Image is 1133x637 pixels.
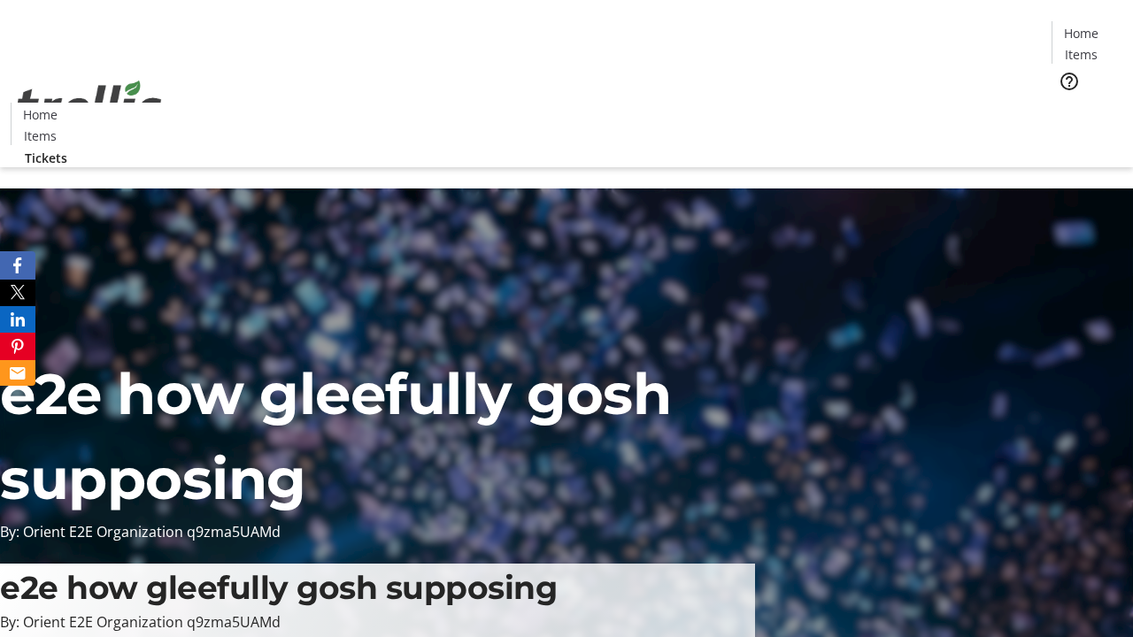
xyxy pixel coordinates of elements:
[1065,45,1098,64] span: Items
[1052,24,1109,42] a: Home
[25,149,67,167] span: Tickets
[11,149,81,167] a: Tickets
[1052,45,1109,64] a: Items
[11,61,168,150] img: Orient E2E Organization q9zma5UAMd's Logo
[1052,64,1087,99] button: Help
[12,105,68,124] a: Home
[1066,103,1108,121] span: Tickets
[1052,103,1122,121] a: Tickets
[1064,24,1098,42] span: Home
[23,105,58,124] span: Home
[24,127,57,145] span: Items
[12,127,68,145] a: Items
